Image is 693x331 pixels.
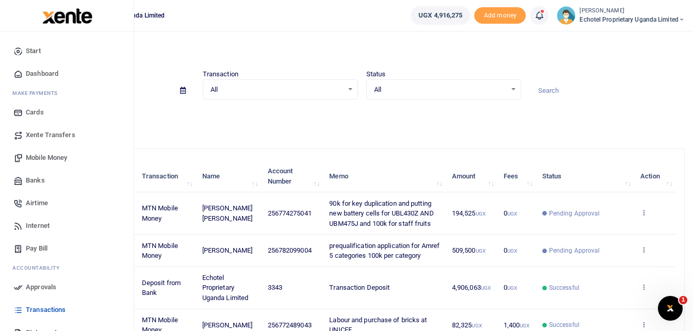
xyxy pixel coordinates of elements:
span: 256774275041 [268,209,312,217]
span: 1,400 [504,321,530,329]
span: 0 [504,246,517,254]
span: Echotel Proprietary Uganda Limited [202,274,248,302]
span: 509,500 [452,246,486,254]
span: Airtime [26,198,48,208]
span: Internet [26,221,50,231]
span: Pay Bill [26,243,47,254]
span: 3343 [268,284,282,291]
li: Toup your wallet [474,7,526,24]
span: 1 [679,296,687,304]
small: UGX [476,248,486,254]
span: MTN Mobile Money [142,242,178,260]
span: Mobile Money [26,153,67,163]
span: Echotel Proprietary Uganda Limited [579,15,685,24]
span: Cards [26,107,44,118]
span: UGX 4,916,275 [418,10,462,21]
span: 194,525 [452,209,486,217]
span: 0 [504,284,517,291]
a: Dashboard [8,62,125,85]
a: logo-small logo-large logo-large [41,11,92,19]
a: Internet [8,214,125,237]
small: UGX [481,285,491,291]
li: M [8,85,125,101]
th: Account Number: activate to sort column ascending [262,160,324,192]
a: Xente Transfers [8,124,125,146]
label: Transaction [203,69,238,79]
span: Pending Approval [549,209,600,218]
th: Action: activate to sort column ascending [635,160,676,192]
a: Cards [8,101,125,124]
span: [PERSON_NAME] [PERSON_NAME] [202,204,252,222]
p: Download [39,112,685,123]
span: Start [26,46,41,56]
a: Approvals [8,276,125,299]
small: UGX [520,323,529,328]
span: Xente Transfers [26,130,75,140]
span: [PERSON_NAME] [202,321,252,329]
span: Transaction Deposit [329,284,390,291]
span: Deposit from Bank [142,279,181,297]
span: 256782099004 [268,246,312,254]
span: [PERSON_NAME] [202,246,252,254]
img: profile-user [557,6,575,25]
a: profile-user [PERSON_NAME] Echotel Proprietary Uganda Limited [557,6,685,25]
a: Start [8,40,125,62]
span: Pending Approval [549,246,600,255]
span: MTN Mobile Money [142,204,178,222]
a: Airtime [8,192,125,214]
span: All [374,85,507,95]
span: 82,325 [452,321,482,329]
small: [PERSON_NAME] [579,7,685,15]
a: UGX 4,916,275 [411,6,470,25]
span: Successful [549,320,579,329]
span: ake Payments [18,89,58,97]
small: UGX [507,211,517,217]
th: Name: activate to sort column ascending [197,160,262,192]
iframe: Intercom live chat [658,296,683,321]
span: 0 [504,209,517,217]
th: Status: activate to sort column ascending [537,160,635,192]
span: 90k for key duplication and putting new battery cells for UBL430Z AND UBM475J and 100k for staff ... [329,200,433,227]
small: UGX [507,285,517,291]
a: Mobile Money [8,146,125,169]
span: All [211,85,343,95]
span: prequalification application for Amref 5 categories 100k per category [329,242,440,260]
input: Search [529,82,685,100]
small: UGX [507,248,517,254]
a: Pay Bill [8,237,125,260]
th: Amount: activate to sort column ascending [446,160,498,192]
th: Transaction: activate to sort column ascending [136,160,197,192]
li: Wallet ballance [407,6,474,25]
h4: Transactions [39,44,685,56]
li: Ac [8,260,125,276]
span: Approvals [26,282,56,292]
th: Fees: activate to sort column ascending [498,160,537,192]
span: 4,906,063 [452,284,491,291]
label: Status [366,69,386,79]
span: Successful [549,283,579,292]
span: countability [20,264,59,272]
a: Transactions [8,299,125,321]
th: Memo: activate to sort column ascending [324,160,446,192]
span: Add money [474,7,526,24]
small: UGX [472,323,481,328]
small: UGX [476,211,486,217]
a: Add money [474,11,526,19]
img: logo-large [42,8,92,24]
span: Dashboard [26,69,58,79]
span: Banks [26,175,45,186]
span: Transactions [26,305,66,315]
a: Banks [8,169,125,192]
